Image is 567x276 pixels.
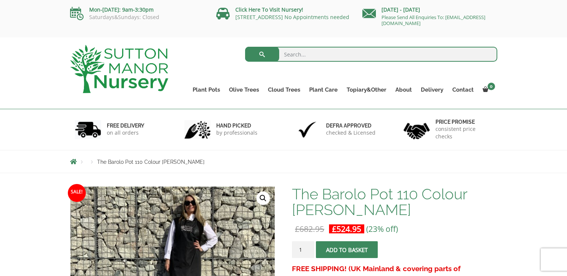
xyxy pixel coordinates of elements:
[326,129,376,137] p: checked & Licensed
[97,159,205,165] span: The Barolo Pot 110 Colour [PERSON_NAME]
[404,118,430,141] img: 4.jpg
[107,129,144,137] p: on all orders
[292,186,497,218] h1: The Barolo Pot 110 Colour [PERSON_NAME]
[362,5,497,14] p: [DATE] - [DATE]
[216,122,257,129] h6: hand picked
[366,224,398,234] span: (23% off)
[256,191,270,205] a: View full-screen image gallery
[316,241,378,258] button: Add to basket
[332,224,361,234] bdi: 524.95
[305,85,342,95] a: Plant Care
[188,85,224,95] a: Plant Pots
[391,85,416,95] a: About
[294,120,320,139] img: 3.jpg
[235,6,303,13] a: Click Here To Visit Nursery!
[235,13,349,21] a: [STREET_ADDRESS] No Appointments needed
[332,224,337,234] span: £
[295,224,324,234] bdi: 682.95
[68,184,86,202] span: Sale!
[70,5,205,14] p: Mon-[DATE]: 9am-3:30pm
[263,85,305,95] a: Cloud Trees
[245,47,497,62] input: Search...
[448,85,478,95] a: Contact
[326,122,376,129] h6: Defra approved
[342,85,391,95] a: Topiary&Other
[488,83,495,90] span: 0
[216,129,257,137] p: by professionals
[70,14,205,20] p: Saturdays&Sundays: Closed
[224,85,263,95] a: Olive Trees
[107,122,144,129] h6: FREE DELIVERY
[75,120,101,139] img: 1.jpg
[292,241,314,258] input: Product quantity
[295,224,299,234] span: £
[184,120,211,139] img: 2.jpg
[435,125,492,140] p: consistent price checks
[381,14,485,27] a: Please Send All Enquiries To: [EMAIL_ADDRESS][DOMAIN_NAME]
[70,45,168,93] img: logo
[70,159,497,165] nav: Breadcrumbs
[435,119,492,125] h6: Price promise
[478,85,497,95] a: 0
[416,85,448,95] a: Delivery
